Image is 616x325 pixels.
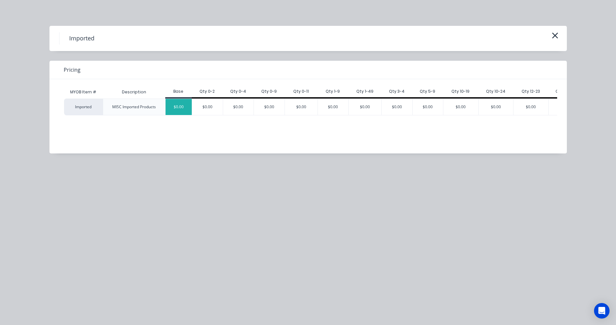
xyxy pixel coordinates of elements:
div: Qty 0-11 [285,89,318,94]
div: $0.00 [513,99,548,115]
div: Base [165,89,192,94]
div: Qty 0-4 [223,89,254,94]
div: Description [117,84,151,100]
div: $0.00 [549,99,584,115]
div: $0.00 [192,99,223,115]
h4: Imported [59,32,104,45]
div: $0.00 [285,99,318,115]
div: Qty 10-24 [478,89,513,94]
div: $0.00 [443,99,478,115]
div: Qty 1-9 [318,89,349,94]
div: $0.00 [223,99,254,115]
div: $0.00 [382,99,412,115]
div: Qty 20-49 [548,89,584,94]
div: Qty 12-23 [513,89,548,94]
div: Qty 10-19 [443,89,478,94]
div: $0.00 [254,99,285,115]
div: $0.00 [479,99,513,115]
div: MYOB Item # [64,86,103,99]
div: Qty 0-9 [254,89,285,94]
div: $0.00 [413,99,443,115]
div: Qty 3-4 [381,89,412,94]
div: Qty 0-2 [192,89,223,94]
span: Pricing [64,66,81,74]
div: $0.00 [318,99,349,115]
div: $0.00 [349,99,381,115]
div: Qty 5-9 [412,89,443,94]
div: $0.00 [166,99,192,115]
div: Open Intercom Messenger [594,303,610,319]
div: Imported [64,99,103,115]
div: MISC Imported Products [112,104,156,110]
div: Qty 1-49 [348,89,381,94]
